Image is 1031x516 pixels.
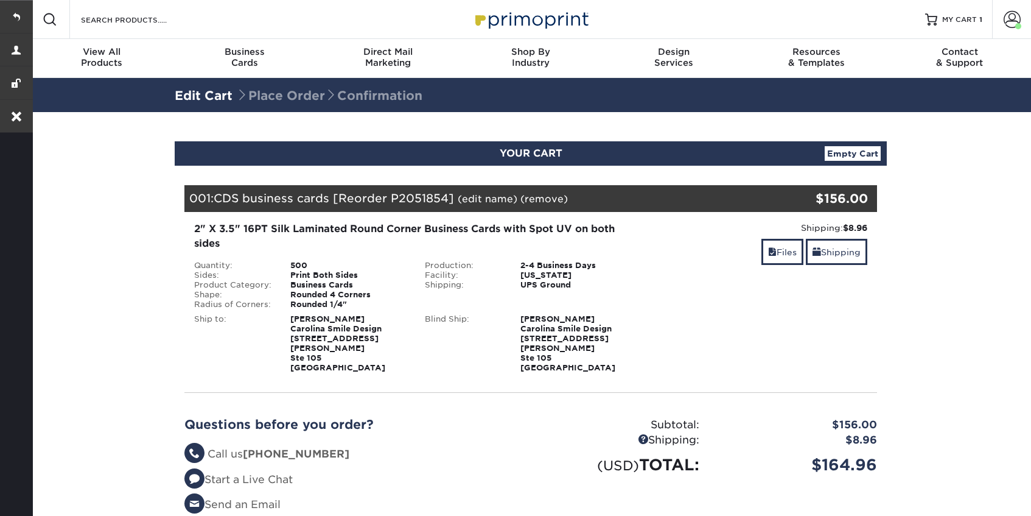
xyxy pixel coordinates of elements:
div: Rounded 4 Corners [281,290,416,300]
div: Marketing [316,46,460,68]
a: Shipping [806,239,867,265]
a: Start a Live Chat [184,473,293,486]
div: 500 [281,261,416,270]
div: $164.96 [708,453,886,476]
div: $8.96 [708,433,886,448]
div: Production: [416,261,512,270]
span: 1 [979,15,982,24]
a: (remove) [520,193,568,205]
span: shipping [813,247,821,257]
h2: Questions before you order? [184,417,522,432]
div: Sides: [185,270,281,280]
span: Place Order Confirmation [236,88,422,103]
div: $156.00 [708,417,886,433]
small: (USD) [597,458,639,473]
span: files [768,247,777,257]
div: Services [602,46,745,68]
a: Edit Cart [175,88,232,103]
input: SEARCH PRODUCTS..... [80,12,198,27]
strong: $8.96 [843,223,867,233]
a: View AllProducts [30,39,173,78]
div: Industry [460,46,603,68]
a: (edit name) [458,193,517,205]
span: View All [30,46,173,57]
a: DesignServices [602,39,745,78]
a: Direct MailMarketing [316,39,460,78]
a: Contact& Support [888,39,1031,78]
div: Blind Ship: [416,314,512,373]
div: Shipping: [416,280,512,290]
li: Call us [184,447,522,462]
div: & Support [888,46,1031,68]
div: Shape: [185,290,281,300]
div: 001: [184,185,761,212]
span: Direct Mail [316,46,460,57]
strong: [PERSON_NAME] Carolina Smile Design [STREET_ADDRESS][PERSON_NAME] Ste 105 [GEOGRAPHIC_DATA] [520,314,615,372]
div: 2-4 Business Days [511,261,646,270]
span: Resources [745,46,888,57]
span: YOUR CART [500,147,562,159]
span: MY CART [942,15,977,25]
div: UPS Ground [511,280,646,290]
div: Subtotal: [531,417,708,433]
a: Shop ByIndustry [460,39,603,78]
strong: [PHONE_NUMBER] [243,448,349,460]
span: CDS business cards [Reorder P2051854] [214,191,454,205]
span: Contact [888,46,1031,57]
div: Print Both Sides [281,270,416,280]
div: Shipping: [531,433,708,448]
div: Facility: [416,270,512,280]
div: [US_STATE] [511,270,646,280]
a: Empty Cart [825,146,881,161]
div: TOTAL: [531,453,708,476]
strong: [PERSON_NAME] Carolina Smile Design [STREET_ADDRESS][PERSON_NAME] Ste 105 [GEOGRAPHIC_DATA] [290,314,385,372]
a: Files [761,239,803,265]
img: Primoprint [470,6,592,32]
div: Shipping: [655,222,867,234]
div: Product Category: [185,280,281,290]
span: Shop By [460,46,603,57]
div: Quantity: [185,261,281,270]
div: Business Cards [281,280,416,290]
a: Resources& Templates [745,39,888,78]
span: Business [173,46,316,57]
div: Radius of Corners: [185,300,281,309]
span: Design [602,46,745,57]
a: BusinessCards [173,39,316,78]
div: Rounded 1/4" [281,300,416,309]
div: & Templates [745,46,888,68]
div: Ship to: [185,314,281,373]
div: Cards [173,46,316,68]
div: 2" X 3.5" 16PT Silk Laminated Round Corner Business Cards with Spot UV on both sides [194,222,637,251]
div: Products [30,46,173,68]
a: Send an Email [184,498,281,511]
div: $156.00 [761,189,868,208]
